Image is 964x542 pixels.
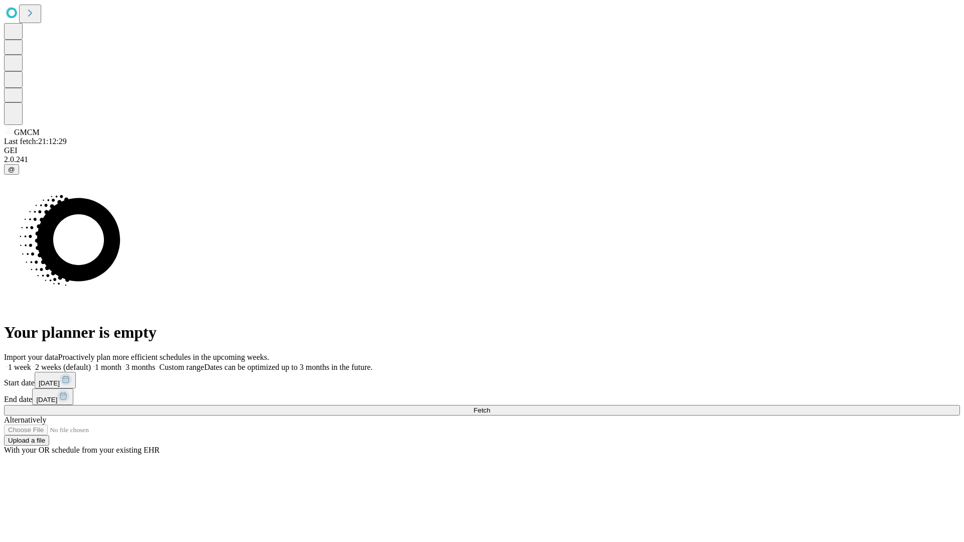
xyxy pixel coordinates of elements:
[4,446,160,454] span: With your OR schedule from your existing EHR
[32,388,73,405] button: [DATE]
[159,363,204,371] span: Custom range
[8,363,31,371] span: 1 week
[4,388,960,405] div: End date
[36,396,57,403] span: [DATE]
[8,166,15,173] span: @
[204,363,373,371] span: Dates can be optimized up to 3 months in the future.
[39,379,60,387] span: [DATE]
[4,323,960,342] h1: Your planner is empty
[4,146,960,155] div: GEI
[4,416,46,424] span: Alternatively
[126,363,155,371] span: 3 months
[473,406,490,414] span: Fetch
[4,405,960,416] button: Fetch
[58,353,269,361] span: Proactively plan more efficient schedules in the upcoming weeks.
[4,137,67,146] span: Last fetch: 21:12:29
[4,155,960,164] div: 2.0.241
[4,435,49,446] button: Upload a file
[4,353,58,361] span: Import your data
[4,164,19,175] button: @
[4,372,960,388] div: Start date
[14,128,40,137] span: GMCM
[35,372,76,388] button: [DATE]
[95,363,122,371] span: 1 month
[35,363,91,371] span: 2 weeks (default)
